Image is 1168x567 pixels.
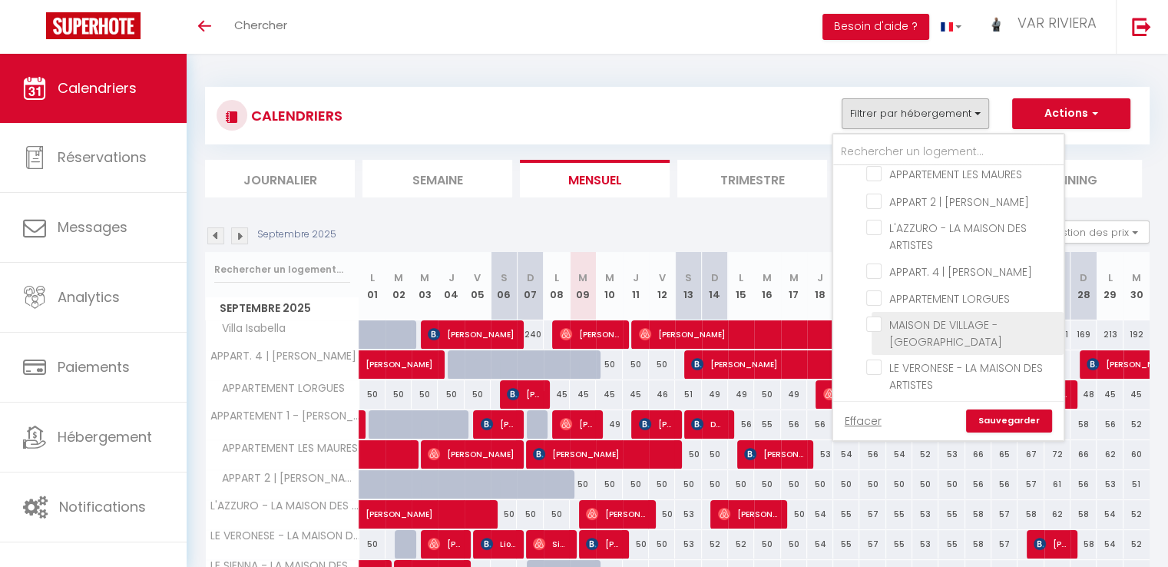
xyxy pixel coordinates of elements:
[359,500,385,529] a: [PERSON_NAME]
[604,270,614,285] abbr: M
[833,138,1064,166] input: Rechercher un logement...
[1017,440,1044,469] div: 67
[754,380,780,409] div: 50
[639,320,856,349] span: [PERSON_NAME]
[889,220,1027,253] span: L'AZZURO - LA MAISON DES ARTISTES
[807,252,833,320] th: 18
[649,350,675,379] div: 50
[822,14,929,40] button: Besoin d'aide ?
[702,380,728,409] div: 49
[1097,380,1123,409] div: 45
[247,98,342,133] h3: CALENDRIERS
[1035,220,1150,244] button: Gestion des prix
[208,320,290,337] span: Villa Isabella
[912,530,938,559] div: 53
[596,252,622,320] th: 10
[234,17,287,33] span: Chercher
[781,380,807,409] div: 49
[728,470,754,499] div: 50
[833,440,859,469] div: 54
[659,270,666,285] abbr: V
[214,256,350,283] input: Rechercher un logement...
[438,252,464,320] th: 04
[889,264,1032,280] span: APPART. 4 | [PERSON_NAME]
[58,357,130,376] span: Paiements
[517,320,543,349] div: 240
[544,380,570,409] div: 45
[649,252,675,320] th: 12
[1044,500,1070,529] div: 62
[781,470,807,499] div: 50
[206,297,359,320] span: Septembre 2025
[859,500,885,529] div: 57
[570,252,596,320] th: 09
[12,6,58,52] button: Ouvrir le widget de chat LiveChat
[702,470,728,499] div: 50
[359,530,385,559] div: 50
[527,270,534,285] abbr: D
[1070,252,1097,320] th: 28
[428,529,462,559] span: [PERSON_NAME]
[675,252,701,320] th: 13
[1097,252,1123,320] th: 29
[1080,270,1087,285] abbr: D
[1017,13,1097,32] span: VAR RIVIERA
[481,409,515,439] span: [PERSON_NAME]
[208,380,349,397] span: APPARTEMENT LORGUES
[966,409,1052,433] a: Sauvegarder
[1070,470,1097,499] div: 56
[754,410,780,439] div: 55
[691,350,830,379] span: [PERSON_NAME]
[1107,270,1112,285] abbr: L
[886,470,912,499] div: 50
[46,12,141,39] img: Super Booking
[728,530,754,559] div: 52
[1123,440,1150,469] div: 60
[578,270,587,285] abbr: M
[807,440,833,469] div: 53
[991,530,1017,559] div: 57
[886,500,912,529] div: 55
[481,529,515,559] span: Liouba DRIES
[912,440,938,469] div: 52
[58,78,137,98] span: Calendriers
[428,439,515,469] span: [PERSON_NAME]
[412,380,438,409] div: 50
[623,350,649,379] div: 50
[1123,410,1150,439] div: 52
[420,270,429,285] abbr: M
[208,350,356,362] span: APPART. 4 | [PERSON_NAME]
[58,217,127,237] span: Messages
[1034,529,1068,559] span: [PERSON_NAME]
[560,409,594,439] span: [PERSON_NAME]
[1070,410,1097,439] div: 58
[886,440,912,469] div: 54
[889,317,1002,350] span: MAISON DE VILLAGE - [GEOGRAPHIC_DATA]
[938,470,965,499] div: 50
[366,492,542,521] span: [PERSON_NAME]
[208,500,362,512] span: L'AZZURO - LA MAISON DES ARTISTES
[474,270,481,285] abbr: V
[59,497,146,516] span: Notifications
[596,380,622,409] div: 45
[845,413,882,429] a: Effacer
[465,380,491,409] div: 50
[544,252,570,320] th: 08
[1017,500,1044,529] div: 58
[711,270,719,285] abbr: D
[520,160,670,197] li: Mensuel
[938,530,965,559] div: 55
[702,252,728,320] th: 14
[1070,440,1097,469] div: 66
[992,160,1142,197] li: Planning
[833,530,859,559] div: 55
[570,470,596,499] div: 50
[781,530,807,559] div: 50
[1123,252,1150,320] th: 30
[807,500,833,529] div: 54
[428,320,515,349] span: [PERSON_NAME]
[833,470,859,499] div: 50
[807,470,833,499] div: 50
[781,252,807,320] th: 17
[889,194,1029,210] span: APPART 2 | [PERSON_NAME]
